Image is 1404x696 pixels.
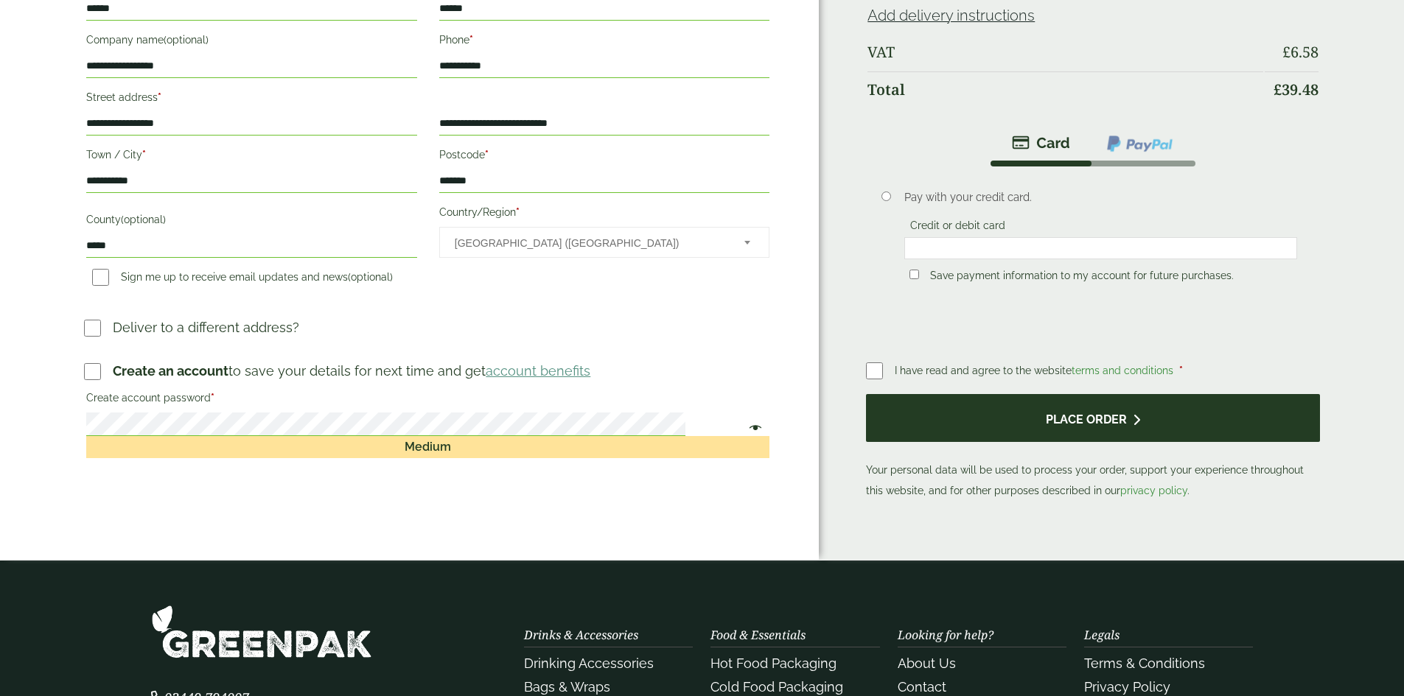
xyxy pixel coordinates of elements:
img: GreenPak Supplies [151,605,372,658]
bdi: 6.58 [1282,42,1319,62]
abbr: required [211,392,214,404]
span: (optional) [164,34,209,46]
span: £ [1274,80,1282,99]
label: Save payment information to my account for future purchases. [924,270,1240,286]
a: Privacy Policy [1084,679,1170,695]
button: Place order [866,394,1319,442]
th: VAT [867,35,1262,70]
a: Drinking Accessories [524,655,654,671]
span: I have read and agree to the website [895,365,1176,376]
p: Pay with your credit card. [904,189,1297,205]
label: Phone [439,29,769,55]
label: Create account password [86,387,769,412]
span: Country/Region [439,227,769,258]
strong: Create an account [113,363,228,379]
a: Terms & Conditions [1084,655,1205,671]
label: Postcode [439,144,769,169]
img: stripe.png [1012,134,1070,152]
img: ppcp-gateway.png [1106,134,1174,153]
bdi: 39.48 [1274,80,1319,99]
abbr: required [158,91,161,103]
label: Town / City [86,144,416,169]
span: £ [1282,42,1291,62]
span: (optional) [348,271,393,283]
a: privacy policy [1120,485,1187,496]
input: Sign me up to receive email updates and news(optional) [92,269,109,286]
th: Total [867,71,1262,108]
a: Hot Food Packaging [710,655,837,671]
label: County [86,209,416,234]
a: Bags & Wraps [524,679,610,695]
a: Cold Food Packaging [710,679,843,695]
abbr: required [485,149,489,161]
span: United Kingdom (UK) [455,228,724,259]
label: Sign me up to receive email updates and news [86,271,399,287]
p: to save your details for next time and get [113,361,590,381]
label: Street address [86,87,416,112]
p: Deliver to a different address? [113,317,299,337]
div: Medium [86,436,769,458]
abbr: required [469,34,473,46]
label: Company name [86,29,416,55]
label: Credit or debit card [904,219,1011,236]
a: terms and conditions [1072,365,1173,376]
a: account benefits [486,363,590,379]
span: (optional) [121,214,166,225]
abbr: required [516,206,520,218]
a: About Us [898,655,956,671]
p: Your personal data will be used to process your order, support your experience throughout this we... [866,394,1319,501]
a: Add delivery instructions [867,7,1035,24]
label: Country/Region [439,202,769,227]
abbr: required [1179,365,1183,376]
abbr: required [142,149,146,161]
a: Contact [898,679,946,695]
iframe: Secure card payment input frame [909,242,1293,255]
